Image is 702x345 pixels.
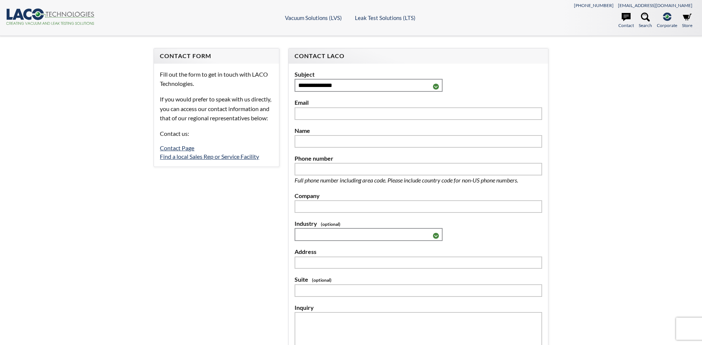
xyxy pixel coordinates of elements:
p: Contact us: [160,129,273,138]
span: Corporate [657,22,677,29]
a: Search [639,13,652,29]
a: [PHONE_NUMBER] [574,3,614,8]
a: Contact Page [160,144,194,151]
h4: Contact Form [160,52,273,60]
p: Full phone number including area code. Please include country code for non-US phone numbers. [295,175,542,185]
a: Leak Test Solutions (LTS) [355,14,416,21]
a: Vacuum Solutions (LVS) [285,14,342,21]
label: Phone number [295,154,542,163]
a: Contact [618,13,634,29]
p: If you would prefer to speak with us directly, you can access our contact information and that of... [160,94,273,123]
label: Industry [295,219,542,228]
label: Company [295,191,542,201]
a: Store [682,13,692,29]
label: Subject [295,70,542,79]
a: Find a local Sales Rep or Service Facility [160,153,259,160]
a: [EMAIL_ADDRESS][DOMAIN_NAME] [618,3,692,8]
p: Fill out the form to get in touch with LACO Technologies. [160,70,273,88]
h4: Contact LACO [295,52,542,60]
label: Name [295,126,542,135]
label: Address [295,247,542,257]
label: Email [295,98,542,107]
label: Inquiry [295,303,542,312]
label: Suite [295,275,542,284]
